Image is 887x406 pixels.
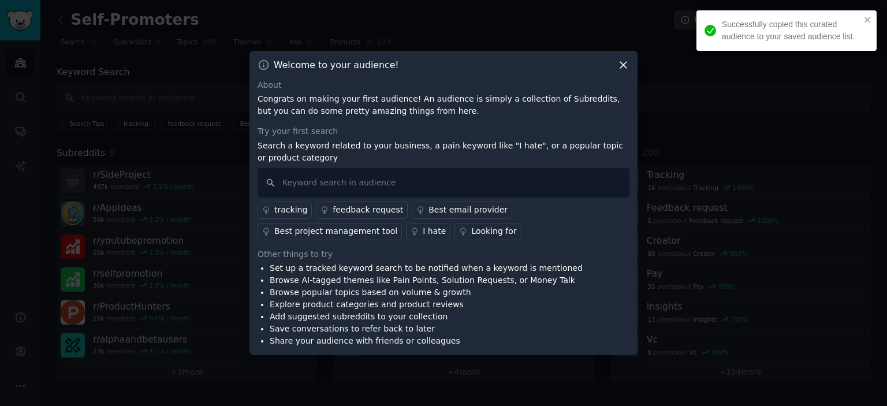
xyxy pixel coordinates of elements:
[274,225,397,237] div: Best project management tool
[258,248,629,260] div: Other things to try
[270,299,583,311] li: Explore product categories and product reviews
[270,335,583,347] li: Share your audience with friends or colleagues
[258,140,629,164] p: Search a keyword related to your business, a pain keyword like "I hate", or a popular topic or pr...
[423,225,446,237] div: I hate
[333,204,403,216] div: feedback request
[258,202,312,219] a: tracking
[471,225,516,237] div: Looking for
[258,223,402,240] a: Best project management tool
[274,59,399,71] h3: Welcome to your audience!
[454,223,521,240] a: Looking for
[270,262,583,274] li: Set up a tracked keyword search to be notified when a keyword is mentioned
[258,93,629,117] p: Congrats on making your first audience! An audience is simply a collection of Subreddits, but you...
[274,204,307,216] div: tracking
[270,286,583,299] li: Browse popular topics based on volume & growth
[412,202,512,219] a: Best email provider
[270,274,583,286] li: Browse AI-tagged themes like Pain Points, Solution Requests, or Money Talk
[258,125,629,137] div: Try your first search
[316,202,408,219] a: feedback request
[428,204,508,216] div: Best email provider
[258,168,629,198] input: Keyword search in audience
[258,79,629,91] div: About
[406,223,450,240] a: I hate
[864,15,872,24] button: close
[270,323,583,335] li: Save conversations to refer back to later
[270,311,583,323] li: Add suggested subreddits to your collection
[722,18,860,43] div: Successfully copied this curated audience to your saved audience list.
